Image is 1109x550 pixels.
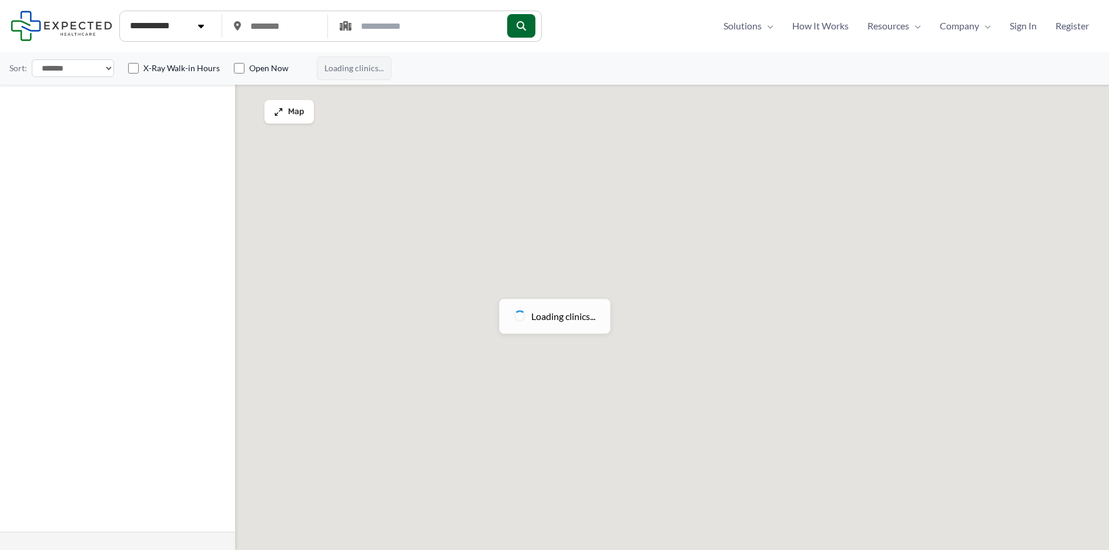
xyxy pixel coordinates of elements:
[940,17,979,35] span: Company
[1000,17,1046,35] a: Sign In
[858,17,930,35] a: ResourcesMenu Toggle
[1046,17,1098,35] a: Register
[1010,17,1037,35] span: Sign In
[714,17,783,35] a: SolutionsMenu Toggle
[317,56,391,80] span: Loading clinics...
[930,17,1000,35] a: CompanyMenu Toggle
[531,308,595,325] span: Loading clinics...
[11,11,112,41] img: Expected Healthcare Logo - side, dark font, small
[792,17,849,35] span: How It Works
[249,62,289,74] label: Open Now
[288,107,304,117] span: Map
[9,61,27,76] label: Sort:
[867,17,909,35] span: Resources
[723,17,762,35] span: Solutions
[783,17,858,35] a: How It Works
[909,17,921,35] span: Menu Toggle
[143,62,220,74] label: X-Ray Walk-in Hours
[762,17,773,35] span: Menu Toggle
[274,107,283,116] img: Maximize
[1056,17,1089,35] span: Register
[264,100,314,124] button: Map
[979,17,991,35] span: Menu Toggle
